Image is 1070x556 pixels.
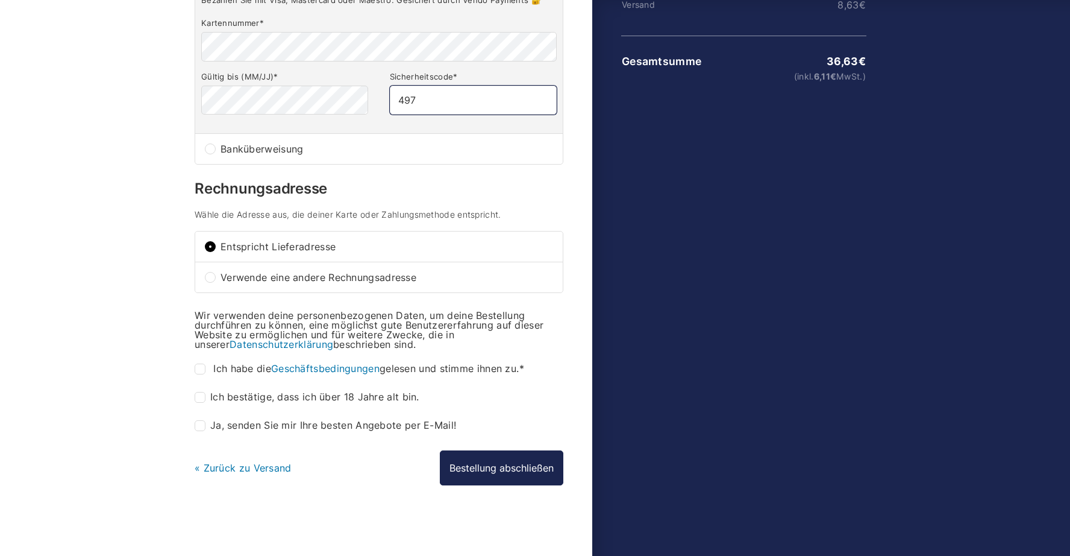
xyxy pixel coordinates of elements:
span: Verwende eine andere Rechnungsadresse [221,273,553,282]
span: Banküberweisung [221,144,553,154]
p: Wir verwenden deine personenbezogenen Daten, um deine Bestellung durchführen zu können, eine mögl... [195,311,563,349]
span: € [830,71,836,81]
button: Bestellung abschließen [440,450,563,485]
label: Ich bestätige, dass ich über 18 Jahre alt bin. [195,392,419,403]
h3: Rechnungsadresse [195,182,563,196]
label: Ja, senden Sie mir Ihre besten Angebote per E-Mail! [195,420,456,431]
label: Sicherheitscode [390,72,557,82]
span: 6,11 [814,71,837,81]
a: « Zurück zu Versand [195,462,292,474]
input: Ich habe dieGeschäftsbedingungengelesen und stimme ihnen zu. [195,364,205,374]
span: Ich habe die gelesen und stimme ihnen zu. [213,362,524,374]
a: Datenschutzerklärung [230,338,333,350]
span: Entspricht Lieferadresse [221,242,553,251]
span: € [859,55,866,68]
label: Kartennummer [201,18,557,28]
small: (inkl. MwSt.) [704,72,866,81]
a: Geschäftsbedingungen [271,362,380,374]
input: Sicherheitscode [390,86,557,115]
th: Gesamtsumme [621,55,703,68]
bdi: 36,63 [827,55,866,68]
input: Ja, senden Sie mir Ihre besten Angebote per E-Mail! [195,420,205,431]
h4: Wähle die Adresse aus, die deiner Karte oder Zahlungsmethode entspricht. [195,210,563,219]
input: Ich bestätige, dass ich über 18 Jahre alt bin. [195,392,205,403]
label: Gültig bis (MM/JJ) [201,72,368,82]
